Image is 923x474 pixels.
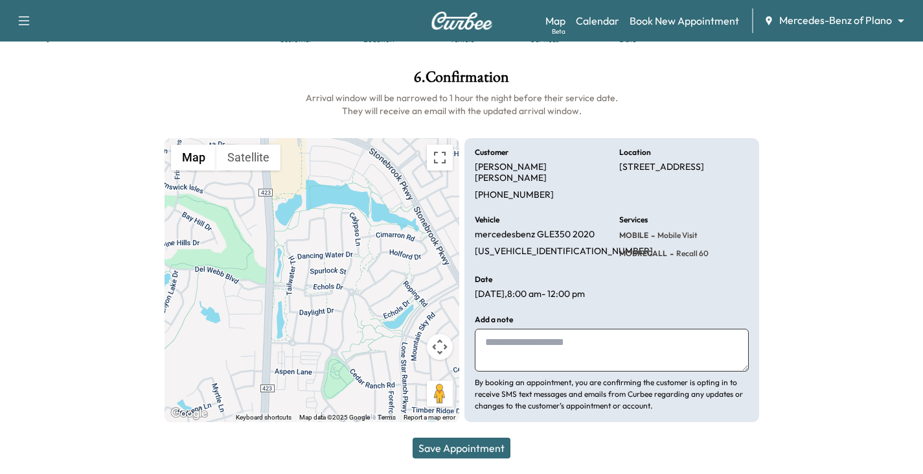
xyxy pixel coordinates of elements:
[475,276,492,283] h6: Date
[475,148,508,156] h6: Customer
[236,413,291,422] button: Keyboard shortcuts
[165,91,759,117] h6: Arrival window will be narrowed to 1 hour the night before their service date. They will receive ...
[475,229,595,241] p: mercedesbenz GLE350 2020
[427,145,453,171] button: Toggle fullscreen view
[576,13,619,29] a: Calendar
[667,247,674,260] span: -
[216,145,280,171] button: Show satellite imagery
[779,13,892,28] span: Mercedes-Benz of Plano
[299,414,370,421] span: Map data ©2025 Google
[475,246,653,257] p: [US_VEHICLE_IDENTIFICATION_NUMBER]
[363,36,394,43] div: Location
[619,36,636,43] div: Date
[530,36,559,43] div: Services
[619,216,648,224] h6: Services
[552,27,565,36] div: Beta
[475,289,585,300] p: [DATE] , 8:00 am - 12:00 pm
[475,216,499,224] h6: Vehicle
[279,36,312,43] div: Customer
[171,145,216,171] button: Show street map
[619,248,667,259] span: MOBRECALL
[427,381,453,407] button: Drag Pegman onto the map to open Street View
[431,12,493,30] img: Curbee Logo
[655,230,698,241] span: Mobile Visit
[450,36,474,43] div: Vehicle
[545,13,565,29] a: MapBeta
[619,230,648,241] span: MOBILE
[475,316,513,324] h6: Add a note
[475,161,604,184] p: [PERSON_NAME] [PERSON_NAME]
[165,69,759,91] h1: 6 . Confirmation
[404,414,455,421] a: Report a map error
[475,189,554,201] p: [PHONE_NUMBER]
[630,13,739,29] a: Book New Appointment
[413,438,510,458] button: Save Appointment
[427,334,453,360] button: Map camera controls
[674,248,709,259] span: Recall 60
[168,405,211,422] img: Google
[648,229,655,242] span: -
[619,148,651,156] h6: Location
[168,405,211,422] a: Open this area in Google Maps (opens a new window)
[475,377,749,412] p: By booking an appointment, you are confirming the customer is opting in to receive SMS text messa...
[378,414,396,421] a: Terms
[619,161,704,173] p: [STREET_ADDRESS]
